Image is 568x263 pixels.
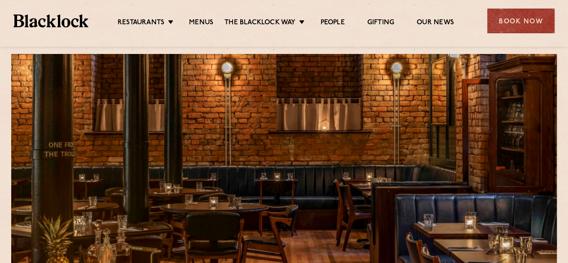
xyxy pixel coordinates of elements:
[320,18,344,28] a: People
[417,18,454,28] a: Our News
[118,18,164,28] a: Restaurants
[189,18,213,28] a: Menus
[13,14,88,27] img: BL_Textured_Logo-footer-cropped.svg
[225,18,295,28] a: The Blacklock Way
[367,18,394,28] a: Gifting
[487,9,555,33] div: Book Now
